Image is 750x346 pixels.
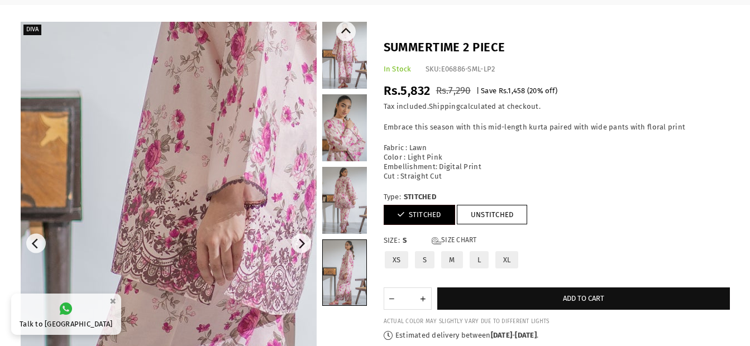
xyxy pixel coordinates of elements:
span: Rs.5,832 [384,83,431,98]
div: Tax included. calculated at checkout. [384,102,730,112]
div: ACTUAL COLOR MAY SLIGHTLY VARY DUE TO DIFFERENT LIGHTS [384,318,730,325]
button: Add to cart [437,287,730,310]
button: × [106,292,120,310]
span: 20 [529,86,537,95]
label: Diva [23,25,41,35]
p: Embrace this season with this mid-length kurta paired with wide pants with floral print [384,123,730,132]
span: ( % off) [527,86,557,95]
a: STITCHED [384,205,455,225]
div: SKU: [426,65,495,74]
label: Type: [384,193,730,202]
h1: Summertime 2 piece [384,39,730,56]
span: Rs.7,290 [436,85,471,97]
span: In Stock [384,65,412,73]
a: UNSTITCHED [457,205,528,224]
quantity-input: Quantity [384,287,432,310]
a: Shipping [429,102,460,111]
button: Previous [336,22,356,41]
label: XS [384,250,410,270]
span: S [403,236,425,246]
span: Add to cart [563,294,604,302]
time: [DATE] [491,331,513,339]
time: [DATE] [515,331,537,339]
button: Previous [26,234,46,253]
label: Size: [384,236,730,246]
span: Save [481,86,496,95]
span: Rs.1,458 [499,86,526,95]
span: | [476,86,479,95]
label: XL [494,250,520,270]
span: STITCHED [404,193,436,202]
label: S [414,250,436,270]
a: Talk to [GEOGRAPHIC_DATA] [11,294,121,335]
p: Estimated delivery between - . [384,331,730,340]
label: M [440,250,464,270]
span: E06886-SML-LP2 [441,65,495,73]
label: L [469,250,490,270]
a: Size Chart [432,236,477,246]
button: Next [292,234,311,253]
p: Fabric : Lawn Color : Light Pink Embellishment: Digital Print Cut : Straight Cut [384,143,730,181]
